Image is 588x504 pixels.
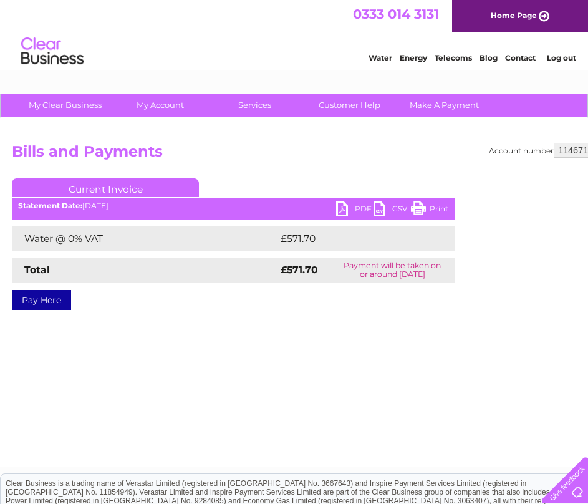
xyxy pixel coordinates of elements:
[108,94,211,117] a: My Account
[400,53,427,62] a: Energy
[14,94,117,117] a: My Clear Business
[480,53,498,62] a: Blog
[435,53,472,62] a: Telecoms
[374,201,411,220] a: CSV
[336,201,374,220] a: PDF
[203,94,306,117] a: Services
[21,32,84,70] img: logo.png
[24,264,50,276] strong: Total
[12,201,455,210] div: [DATE]
[12,226,277,251] td: Water @ 0% VAT
[369,53,392,62] a: Water
[281,264,318,276] strong: £571.70
[393,94,496,117] a: Make A Payment
[353,6,439,22] a: 0333 014 3131
[277,226,431,251] td: £571.70
[547,53,576,62] a: Log out
[330,258,455,283] td: Payment will be taken on or around [DATE]
[411,201,448,220] a: Print
[12,290,71,310] a: Pay Here
[505,53,536,62] a: Contact
[18,201,82,210] b: Statement Date:
[12,178,199,197] a: Current Invoice
[298,94,401,117] a: Customer Help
